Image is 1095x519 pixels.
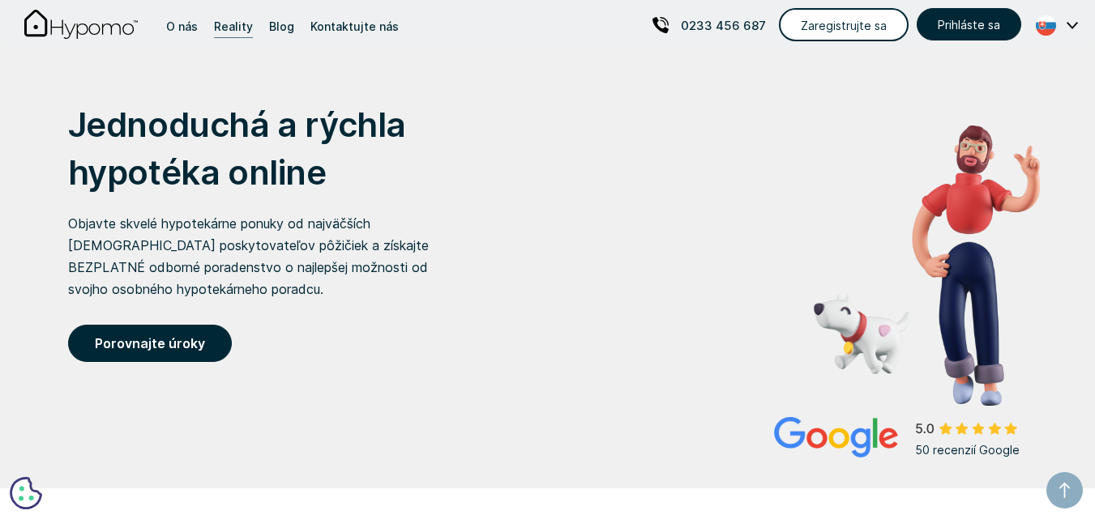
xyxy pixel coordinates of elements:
strong: Porovnajte úroky [95,335,205,351]
p: Objavte skvelé hypotekárne ponuky od najväčších [DEMOGRAPHIC_DATA] poskytovateľov pôžičiek a získ... [68,213,454,300]
div: Kontaktujte nás [310,15,399,37]
a: 0233 456 687 [652,6,766,45]
div: O nás [166,15,198,37]
div: 50 recenzií Google [915,439,1040,461]
button: Cookie Preferences [10,477,42,509]
h1: Jednoduchá a rýchla hypotéka online [68,101,497,197]
a: Zaregistrujte sa [779,8,909,41]
a: Prihláste sa [917,8,1021,40]
p: 0233 456 687 [681,15,766,36]
div: Reality [214,15,253,37]
a: Porovnajte úroky [68,325,232,362]
div: Blog [269,15,294,37]
a: 50 recenzií Google [774,417,1040,461]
